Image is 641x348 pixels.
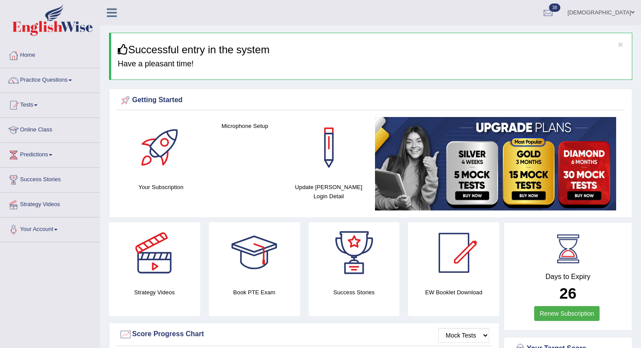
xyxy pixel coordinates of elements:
[119,328,489,341] div: Score Progress Chart
[559,285,576,302] b: 26
[291,183,366,201] h4: Update [PERSON_NAME] Login Detail
[209,288,300,297] h4: Book PTE Exam
[0,93,100,115] a: Tests
[0,43,100,65] a: Home
[0,217,100,239] a: Your Account
[0,118,100,140] a: Online Class
[514,273,622,281] h4: Days to Expiry
[408,288,499,297] h4: EW Booklet Download
[207,121,282,131] h4: Microphone Setup
[118,60,625,69] h4: Have a pleasant time!
[119,94,622,107] div: Getting Started
[118,44,625,55] h3: Successful entry in the system
[0,193,100,214] a: Strategy Videos
[123,183,198,192] h4: Your Subscription
[309,288,400,297] h4: Success Stories
[0,168,100,190] a: Success Stories
[618,40,623,49] button: ×
[0,143,100,165] a: Predictions
[375,117,616,210] img: small5.jpg
[0,68,100,90] a: Practice Questions
[109,288,200,297] h4: Strategy Videos
[534,306,600,321] a: Renew Subscription
[549,3,560,12] span: 38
